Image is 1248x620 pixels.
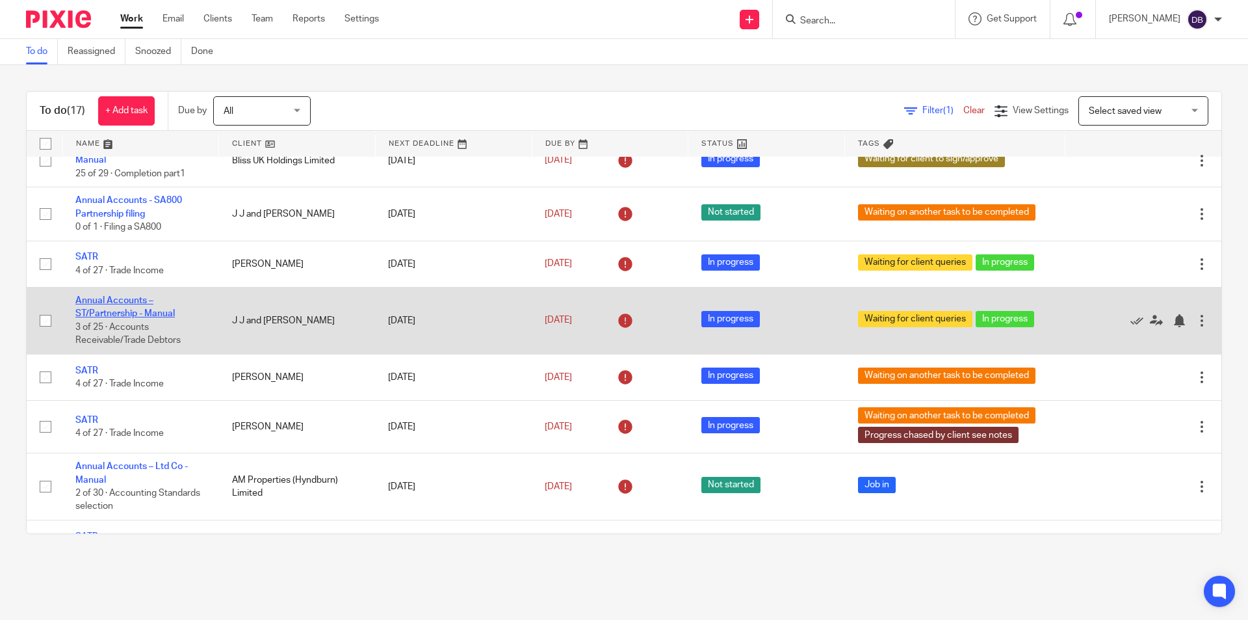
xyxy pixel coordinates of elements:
img: svg%3E [1187,9,1208,30]
span: Job in [858,477,896,493]
span: 2 of 30 · Accounting Standards selection [75,489,200,511]
a: Mark as done [1130,314,1150,327]
p: [PERSON_NAME] [1109,12,1180,25]
a: To do [26,39,58,64]
span: In progress [701,417,760,433]
span: Job in [858,533,896,550]
span: [DATE] [545,482,572,491]
span: Select saved view [1089,107,1162,116]
a: SATR [75,416,98,425]
span: Waiting for client queries [858,254,972,271]
span: Get Support [987,14,1037,23]
span: 25 of 29 · Completion part1 [75,169,185,178]
span: (17) [67,105,85,116]
span: In progress [701,151,760,167]
span: Tags [858,140,880,147]
span: [DATE] [545,156,572,165]
td: [PERSON_NAME] [219,241,376,287]
a: Annual Accounts – Ltd Co - Manual [75,462,188,484]
img: Pixie [26,10,91,28]
td: [PERSON_NAME] [219,354,376,400]
span: 4 of 27 · Trade Income [75,266,164,275]
td: Bliss UK Holdings Limited [219,134,376,187]
a: Work [120,12,143,25]
td: [DATE] [375,288,532,355]
a: Settings [344,12,379,25]
a: Snoozed [135,39,181,64]
span: [DATE] [545,422,572,431]
span: In progress [976,254,1034,271]
a: Reassigned [68,39,125,64]
td: [PERSON_NAME] [219,520,376,566]
span: [DATE] [545,260,572,269]
a: Reports [292,12,325,25]
td: [DATE] [375,401,532,453]
span: Not started [701,533,760,550]
span: (1) [943,106,954,115]
a: SATR [75,252,98,262]
td: [DATE] [375,241,532,287]
a: Email [162,12,184,25]
span: Waiting for client queries [858,311,972,327]
td: [PERSON_NAME] [219,401,376,453]
h1: To do [40,104,85,118]
span: Waiting on another task to be completed [858,368,1035,384]
span: In progress [976,311,1034,327]
td: [DATE] [375,453,532,520]
span: Waiting on another task to be completed [858,204,1035,221]
span: Waiting on another task to be completed [858,407,1035,424]
span: In progress [701,368,760,384]
span: 4 of 27 · Trade Income [75,429,164,438]
a: Done [191,39,223,64]
td: J J and [PERSON_NAME] [219,288,376,355]
span: All [224,107,233,116]
a: SATR [75,532,98,541]
a: Clients [203,12,232,25]
span: View Settings [1013,106,1069,115]
td: J J and [PERSON_NAME] [219,187,376,241]
a: + Add task [98,96,155,126]
span: Filter [922,106,963,115]
span: 0 of 1 · Filing a SA800 [75,222,161,232]
a: Team [252,12,273,25]
td: [DATE] [375,354,532,400]
span: [DATE] [545,316,572,325]
a: Annual Accounts – ST/Partnership - Manual [75,296,175,318]
span: Waiting for client to sign/approve [858,151,1005,167]
td: [DATE] [375,134,532,187]
span: 3 of 25 · Accounts Receivable/Trade Debtors [75,323,181,345]
a: SATR [75,366,98,375]
a: Clear [963,106,985,115]
a: Annual Accounts - SA800 Partnership filing [75,196,182,218]
span: Not started [701,204,760,221]
span: In progress [701,311,760,327]
td: [DATE] [375,520,532,566]
span: [DATE] [545,373,572,382]
span: Not started [701,477,760,493]
p: Due by [178,104,207,117]
span: Progress chased by client see notes [858,427,1019,443]
span: 4 of 27 · Trade Income [75,379,164,388]
td: [DATE] [375,187,532,241]
span: [DATE] [545,209,572,219]
td: AM Properties (Hyndburn) Limited [219,453,376,520]
span: In progress [701,254,760,271]
input: Search [799,16,916,27]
